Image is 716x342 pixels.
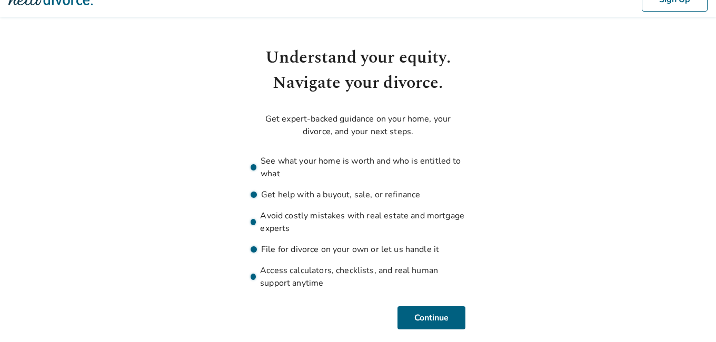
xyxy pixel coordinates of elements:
li: See what your home is worth and who is entitled to what [251,155,465,180]
li: Get help with a buyout, sale, or refinance [251,188,465,201]
li: File for divorce on your own or let us handle it [251,243,465,256]
h1: Understand your equity. Navigate your divorce. [251,45,465,96]
li: Access calculators, checklists, and real human support anytime [251,264,465,289]
button: Continue [397,306,465,329]
p: Get expert-backed guidance on your home, your divorce, and your next steps. [251,113,465,138]
li: Avoid costly mistakes with real estate and mortgage experts [251,209,465,235]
